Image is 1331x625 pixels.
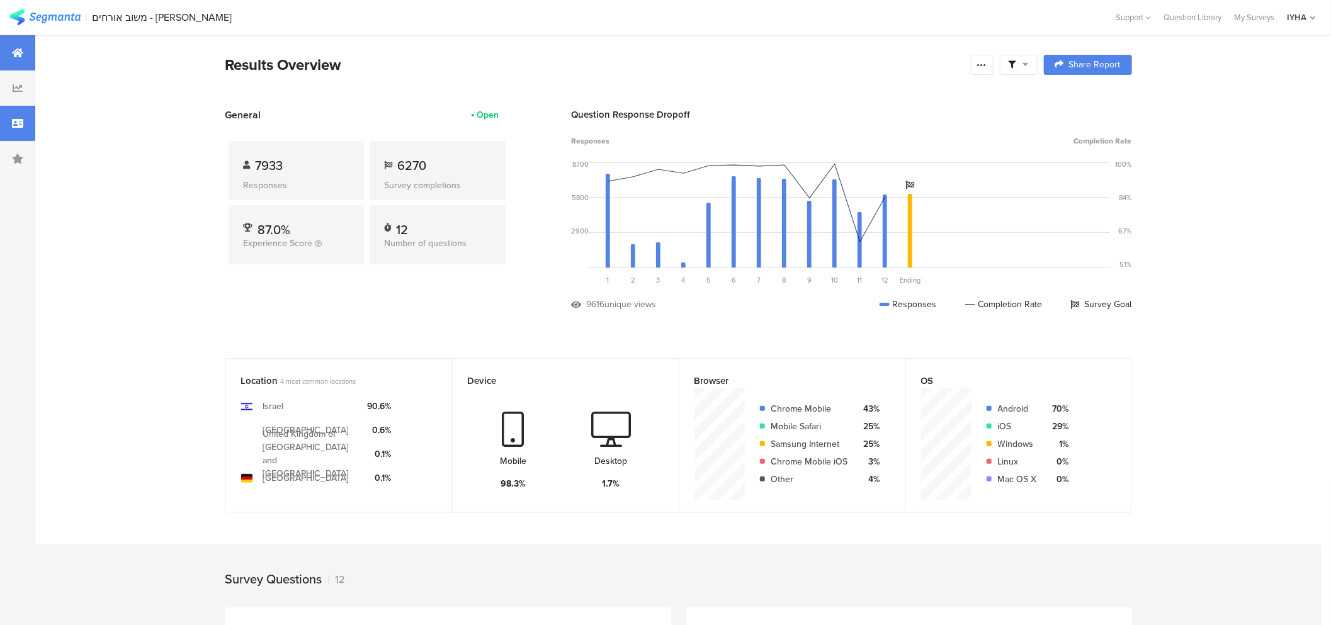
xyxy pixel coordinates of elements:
[771,455,848,468] div: Chrome Mobile iOS
[732,275,736,285] span: 6
[329,572,345,587] div: 12
[921,374,1096,388] div: OS
[572,108,1132,121] div: Question Response Dropoff
[607,275,609,285] span: 1
[501,477,526,490] div: 98.3%
[572,226,589,236] div: 2900
[263,427,357,480] div: United Kingdom of [GEOGRAPHIC_DATA] and [GEOGRAPHIC_DATA]
[263,424,349,437] div: [GEOGRAPHIC_DATA]
[783,275,786,285] span: 8
[1047,455,1069,468] div: 0%
[998,402,1037,415] div: Android
[225,53,965,76] div: Results Overview
[603,477,620,490] div: 1.7%
[1287,11,1306,23] div: IYHA
[1047,437,1069,451] div: 1%
[367,471,391,485] div: 0.1%
[1047,420,1069,433] div: 29%
[694,374,869,388] div: Browser
[263,400,283,413] div: Israel
[858,275,863,285] span: 11
[1116,159,1132,169] div: 100%
[807,275,812,285] span: 9
[1069,60,1121,69] span: Share Report
[898,275,923,285] div: Ending
[367,448,391,461] div: 0.1%
[595,454,628,468] div: Desktop
[225,570,322,588] div: Survey Questions
[468,374,643,388] div: Device
[880,298,937,311] div: Responses
[998,420,1037,433] div: iOS
[682,275,686,285] span: 4
[771,420,848,433] div: Mobile Safari
[397,220,409,233] div: 12
[572,193,589,203] div: 5800
[998,455,1037,468] div: Linux
[1116,8,1151,27] div: Support
[1119,226,1132,236] div: 67%
[906,181,915,189] i: Survey Goal
[587,298,605,311] div: 9616
[1047,473,1069,486] div: 0%
[398,156,427,175] span: 6270
[1157,11,1228,23] a: Question Library
[1071,298,1132,311] div: Survey Goal
[858,437,880,451] div: 25%
[281,376,356,386] span: 4 most common locations
[263,471,349,485] div: [GEOGRAPHIC_DATA]
[86,10,88,25] div: |
[858,402,880,415] div: 43%
[258,220,291,239] span: 87.0%
[1228,11,1281,23] a: My Surveys
[631,275,635,285] span: 2
[1120,259,1132,269] div: 51%
[757,275,761,285] span: 7
[385,179,490,192] div: Survey completions
[225,108,261,122] span: General
[367,400,391,413] div: 90.6%
[657,275,660,285] span: 3
[244,179,349,192] div: Responses
[367,424,391,437] div: 0.6%
[385,237,467,250] span: Number of questions
[858,473,880,486] div: 4%
[1119,193,1132,203] div: 84%
[831,275,838,285] span: 10
[858,420,880,433] div: 25%
[881,275,888,285] span: 12
[858,455,880,468] div: 3%
[573,159,589,169] div: 8700
[500,454,526,468] div: Mobile
[998,473,1037,486] div: Mac OS X
[572,135,610,147] span: Responses
[93,11,232,23] div: משוב אורחים - [PERSON_NAME]
[477,108,499,121] div: Open
[706,275,711,285] span: 5
[965,298,1043,311] div: Completion Rate
[241,374,416,388] div: Location
[256,156,283,175] span: 7933
[9,9,81,25] img: segmanta logo
[1047,402,1069,415] div: 70%
[771,437,848,451] div: Samsung Internet
[1074,135,1132,147] span: Completion Rate
[244,237,313,250] span: Experience Score
[771,473,848,486] div: Other
[605,298,657,311] div: unique views
[998,437,1037,451] div: Windows
[771,402,848,415] div: Chrome Mobile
